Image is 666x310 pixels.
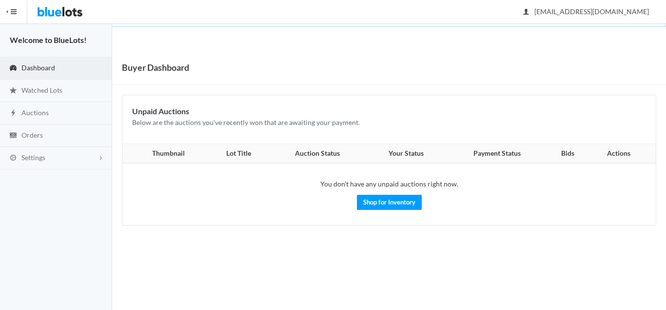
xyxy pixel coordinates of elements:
[122,60,189,75] h1: Buyer Dashboard
[132,179,646,190] p: You don't have any unpaid auctions right now.
[21,63,55,72] span: Dashboard
[122,144,208,164] th: Thumbnail
[8,109,18,118] ion-icon: flash
[587,144,656,164] th: Actions
[21,153,45,162] span: Settings
[548,144,587,164] th: Bids
[521,8,531,17] ion-icon: person
[357,195,422,210] a: Shop for Inventory
[132,106,189,116] b: Unpaid Auctions
[21,86,62,94] span: Watched Lots
[10,35,87,44] strong: Welcome to BlueLots!
[132,117,646,128] p: Below are the auctions you've recently won that are awaiting your payment.
[269,144,366,164] th: Auction Status
[8,64,18,73] ion-icon: speedometer
[21,131,43,139] span: Orders
[208,144,269,164] th: Lot Title
[367,144,446,164] th: Your Status
[446,144,548,164] th: Payment Status
[8,154,18,163] ion-icon: cog
[524,7,649,16] span: [EMAIL_ADDRESS][DOMAIN_NAME]
[21,108,49,117] span: Auctions
[8,86,18,96] ion-icon: star
[8,131,18,141] ion-icon: cash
